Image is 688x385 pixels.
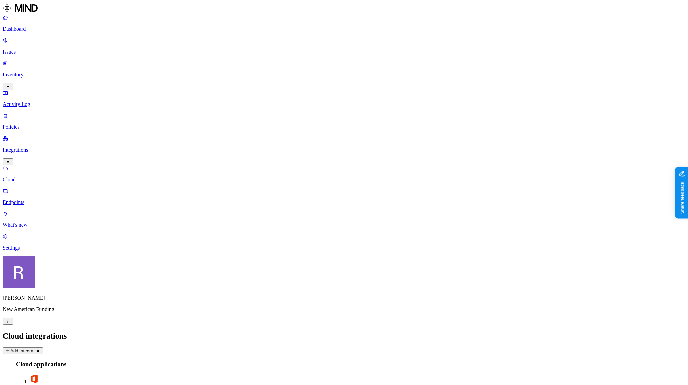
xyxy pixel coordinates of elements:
h3: Cloud applications [16,361,685,368]
button: Add Integration [3,347,43,354]
p: Activity Log [3,101,685,107]
p: New American Funding [3,306,685,312]
p: Cloud [3,177,685,183]
a: Inventory [3,60,685,89]
a: Integrations [3,135,685,164]
p: Integrations [3,147,685,153]
a: Cloud [3,165,685,183]
p: Settings [3,245,685,251]
h2: Cloud integrations [3,331,685,341]
a: Settings [3,233,685,251]
p: Policies [3,124,685,130]
a: Policies [3,113,685,130]
p: What's new [3,222,685,228]
p: Endpoints [3,199,685,205]
a: Activity Log [3,90,685,107]
img: MIND [3,3,38,13]
a: Issues [3,37,685,55]
img: office-365.svg [29,374,39,383]
p: Inventory [3,72,685,78]
a: What's new [3,211,685,228]
p: Issues [3,49,685,55]
a: Endpoints [3,188,685,205]
a: Dashboard [3,15,685,32]
p: Dashboard [3,26,685,32]
a: MIND [3,3,685,15]
img: Rich Thompson [3,256,35,288]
